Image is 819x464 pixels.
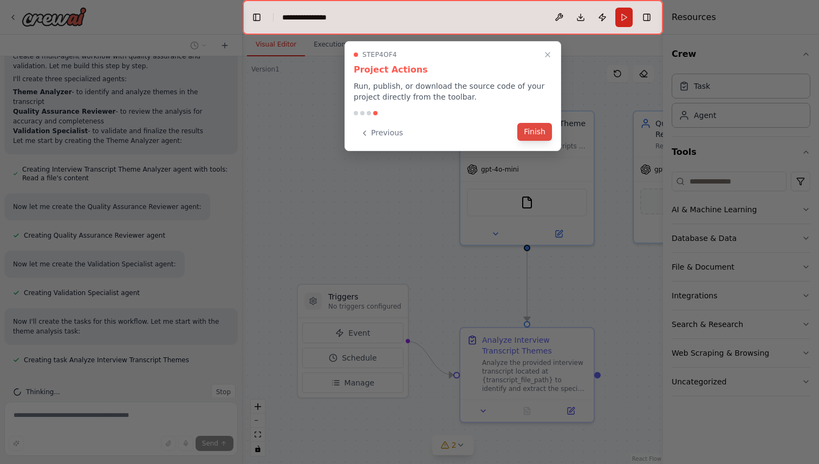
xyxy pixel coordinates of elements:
[354,63,552,76] h3: Project Actions
[354,124,409,142] button: Previous
[354,81,552,102] p: Run, publish, or download the source code of your project directly from the toolbar.
[541,48,554,61] button: Close walkthrough
[517,123,552,141] button: Finish
[249,10,264,25] button: Hide left sidebar
[362,50,397,59] span: Step 4 of 4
